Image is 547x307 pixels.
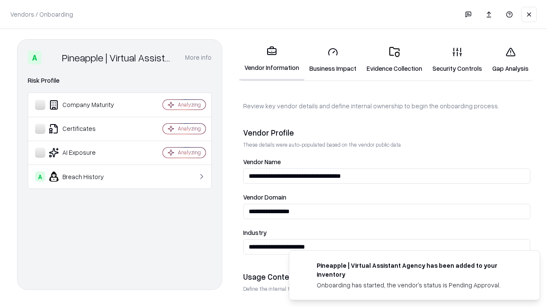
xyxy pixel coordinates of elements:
button: More info [185,50,212,65]
label: Industry [243,229,530,236]
a: Gap Analysis [487,40,534,80]
label: Vendor Name [243,159,530,165]
div: Analyzing [178,101,201,108]
p: Vendors / Onboarding [10,10,73,19]
div: Breach History [35,171,137,182]
div: Certificates [35,124,137,134]
div: Pineapple | Virtual Assistant Agency has been added to your inventory [317,261,519,279]
p: These details were auto-populated based on the vendor public data [243,141,530,148]
div: Risk Profile [28,75,212,86]
div: Onboarding has started, the vendor's status is Pending Approval. [317,281,519,290]
label: Vendor Domain [243,194,530,200]
div: Analyzing [178,125,201,132]
img: trypineapple.com [300,261,310,271]
img: Pineapple | Virtual Assistant Agency [45,51,59,64]
div: Pineapple | Virtual Assistant Agency [62,51,175,64]
p: Define the internal team and reason for using this vendor. This helps assess business relevance a... [243,285,530,293]
div: A [35,171,45,182]
div: Usage Context [243,272,530,282]
a: Vendor Information [239,39,304,81]
div: Analyzing [178,149,201,156]
div: Company Maturity [35,100,137,110]
div: A [28,51,41,64]
a: Business Impact [304,40,362,80]
div: AI Exposure [35,148,137,158]
a: Evidence Collection [362,40,427,80]
p: Review key vendor details and define internal ownership to begin the onboarding process. [243,101,530,110]
div: Vendor Profile [243,127,530,138]
a: Security Controls [427,40,487,80]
